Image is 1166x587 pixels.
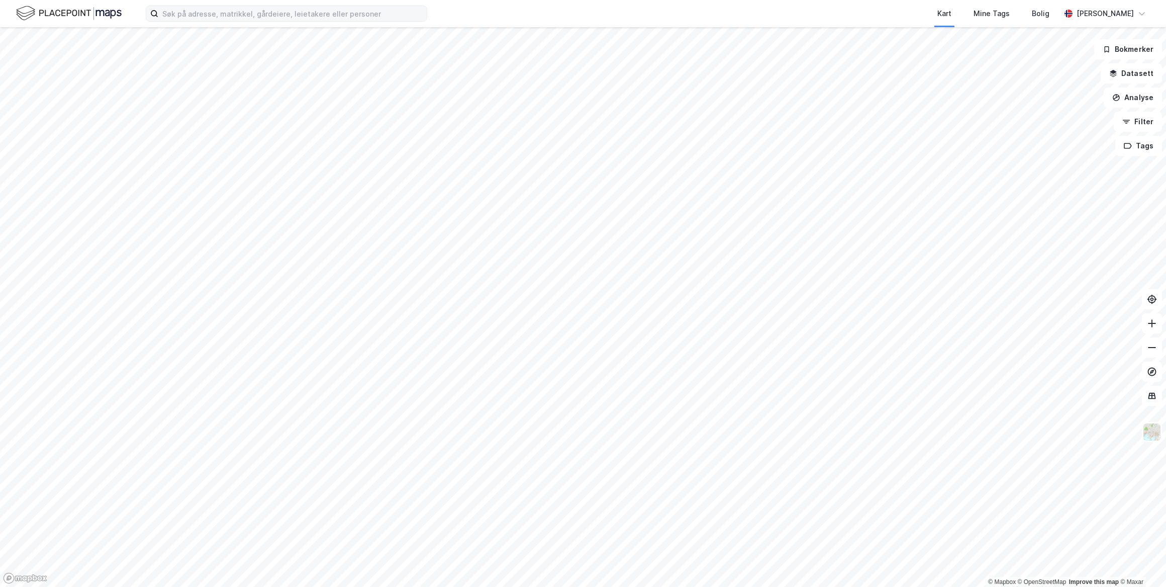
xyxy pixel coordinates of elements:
div: Kart [937,8,951,20]
div: Mine Tags [974,8,1010,20]
div: Kontrollprogram for chat [1116,539,1166,587]
input: Søk på adresse, matrikkel, gårdeiere, leietakere eller personer [158,6,427,21]
iframe: Chat Widget [1116,539,1166,587]
div: Bolig [1032,8,1049,20]
div: [PERSON_NAME] [1077,8,1134,20]
img: logo.f888ab2527a4732fd821a326f86c7f29.svg [16,5,122,22]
